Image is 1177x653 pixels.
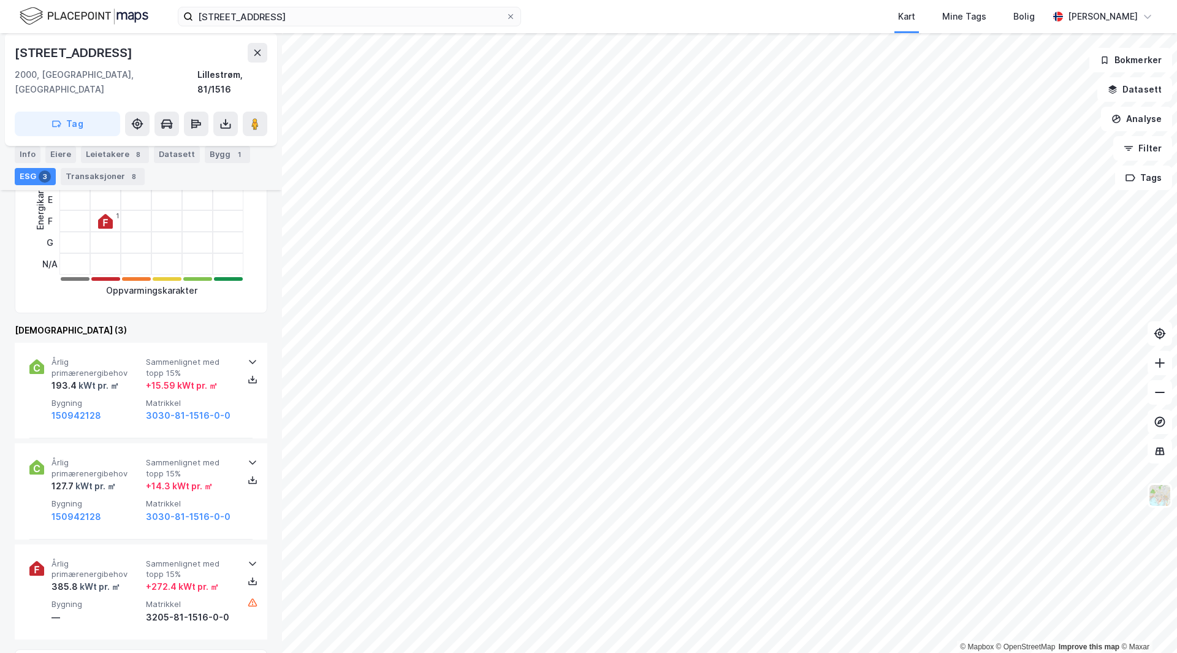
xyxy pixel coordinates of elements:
[197,67,267,97] div: Lillestrøm, 81/1516
[51,357,141,378] span: Årlig primærenergibehov
[51,610,141,625] div: —
[942,9,986,24] div: Mine Tags
[51,408,101,423] button: 150942128
[128,170,140,183] div: 8
[106,283,197,298] div: Oppvarmingskarakter
[78,579,120,594] div: kWt pr. ㎡
[146,398,235,408] span: Matrikkel
[81,146,149,163] div: Leietakere
[39,170,51,183] div: 3
[193,7,506,26] input: Søk på adresse, matrikkel, gårdeiere, leietakere eller personer
[51,599,141,609] span: Bygning
[42,253,58,275] div: N/A
[77,378,119,393] div: kWt pr. ㎡
[146,457,235,479] span: Sammenlignet med topp 15%
[1116,594,1177,653] div: Kontrollprogram for chat
[42,232,58,253] div: G
[154,146,200,163] div: Datasett
[15,146,40,163] div: Info
[146,479,213,494] div: + 14.3 kWt pr. ㎡
[61,168,145,185] div: Transaksjoner
[205,146,250,163] div: Bygg
[15,168,56,185] div: ESG
[42,210,58,232] div: F
[146,559,235,580] span: Sammenlignet med topp 15%
[51,559,141,580] span: Årlig primærenergibehov
[51,378,119,393] div: 193.4
[960,643,994,651] a: Mapbox
[20,6,148,27] img: logo.f888ab2527a4732fd821a326f86c7f29.svg
[146,610,235,625] div: 3205-81-1516-0-0
[146,357,235,378] span: Sammenlignet med topp 15%
[74,479,116,494] div: kWt pr. ㎡
[33,169,48,230] div: Energikarakter
[233,148,245,161] div: 1
[1115,166,1172,190] button: Tags
[1068,9,1138,24] div: [PERSON_NAME]
[45,146,76,163] div: Eiere
[15,67,197,97] div: 2000, [GEOGRAPHIC_DATA], [GEOGRAPHIC_DATA]
[146,408,230,423] button: 3030-81-1516-0-0
[1097,77,1172,102] button: Datasett
[51,579,120,594] div: 385.8
[146,510,230,524] button: 3030-81-1516-0-0
[51,498,141,509] span: Bygning
[51,479,116,494] div: 127.7
[15,112,120,136] button: Tag
[116,212,119,220] div: 1
[996,643,1056,651] a: OpenStreetMap
[51,457,141,479] span: Årlig primærenergibehov
[51,398,141,408] span: Bygning
[132,148,144,161] div: 8
[1116,594,1177,653] iframe: Chat Widget
[146,599,235,609] span: Matrikkel
[15,43,135,63] div: [STREET_ADDRESS]
[42,189,58,210] div: E
[1089,48,1172,72] button: Bokmerker
[51,510,101,524] button: 150942128
[1113,136,1172,161] button: Filter
[1148,484,1171,507] img: Z
[1059,643,1119,651] a: Improve this map
[146,498,235,509] span: Matrikkel
[146,579,219,594] div: + 272.4 kWt pr. ㎡
[898,9,915,24] div: Kart
[146,378,218,393] div: + 15.59 kWt pr. ㎡
[1013,9,1035,24] div: Bolig
[1101,107,1172,131] button: Analyse
[15,323,267,338] div: [DEMOGRAPHIC_DATA] (3)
